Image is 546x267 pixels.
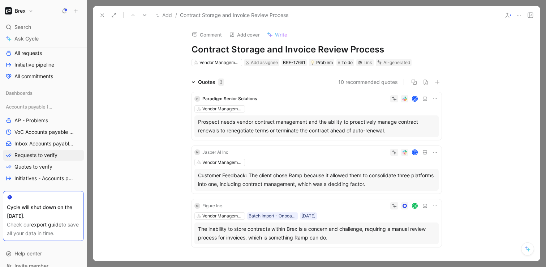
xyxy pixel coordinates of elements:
span: Write [275,31,287,38]
a: export guide [31,221,61,228]
div: P [194,96,200,102]
span: Add assignee [251,60,278,65]
span: Initiatives - Accounts payable (AP) [14,175,76,182]
div: AI-generated [383,59,410,66]
img: 💡 [310,60,315,65]
a: Inbox Accounts payable (AP) [3,138,84,149]
a: VoC Accounts payable (AP) [3,127,84,137]
div: M [194,149,200,155]
a: Quotes to verify [3,161,84,172]
span: Quotes to verify [14,163,52,170]
div: To do [336,59,354,66]
div: H [412,203,417,208]
div: Vendor Management [202,159,243,166]
span: AP - Problems [14,117,48,124]
div: Z [412,96,417,101]
span: Contract Storage and Invoice Review Process [180,11,288,20]
div: Link [364,59,372,66]
div: [DATE] [301,212,315,220]
div: Figure Inc. [202,202,223,209]
div: Check our to save all your data in time. [7,220,80,238]
div: Dashboards [3,88,84,98]
a: Requests to verify [3,150,84,161]
span: Requests to verify [14,152,57,159]
button: 10 recommended quotes [338,78,398,86]
div: 💡Problem [309,59,334,66]
a: All commitments [3,71,84,82]
span: Inbox Accounts payable (AP) [14,140,75,147]
button: Add [154,11,174,20]
button: Add cover [226,30,263,40]
h1: Brex [15,8,26,14]
div: The inability to store contracts within Brex is a concern and challenge, requiring a manual revie... [198,225,435,242]
div: Accounts payable (AP)AP - ProblemsVoC Accounts payable (AP)Inbox Accounts payable (AP)Requests to... [3,101,84,184]
a: Initiative pipeline [3,59,84,70]
div: Vendor Management [199,59,240,66]
div: Quotes3 [189,78,227,86]
div: Z [412,150,417,154]
span: Paradigm Senior Solutions [202,96,257,101]
div: Vendor Management [202,105,243,113]
div: Accounts payable (AP) [3,101,84,112]
div: Jasper AI Inc [202,149,228,156]
button: Write [264,30,291,40]
span: Dashboards [6,89,33,97]
div: Problem [310,59,333,66]
div: 3 [218,79,224,86]
div: Customer Feedback: The client chose Ramp because it allowed them to consolidate three platforms i... [198,171,435,188]
span: Ask Cycle [14,34,39,43]
img: Brex [5,7,12,14]
span: All commitments [14,73,53,80]
a: AP - Problems [3,115,84,126]
a: Ask Cycle [3,33,84,44]
span: Initiative pipeline [14,61,54,68]
div: Prospect needs vendor contract management and the ability to proactively manage contract renewals... [198,118,435,135]
div: Vendor Management [202,212,243,220]
button: BrexBrex [3,6,35,16]
span: VoC Accounts payable (AP) [14,128,74,136]
div: Cycle will shut down on the [DATE]. [7,203,80,220]
span: Search [14,23,31,31]
span: / [175,11,177,20]
button: Comment [189,30,225,40]
span: To do [341,59,353,66]
div: Quotes [198,78,224,86]
div: M [194,203,200,209]
a: All requests [3,48,84,59]
h1: Contract Storage and Invoice Review Process [192,44,442,55]
a: Initiatives - Accounts payable (AP) [3,173,84,184]
div: Batch Import - Onboarded Customer [249,212,296,220]
div: Search [3,22,84,33]
span: Accounts payable (AP) [6,103,54,110]
div: Help center [3,248,84,259]
div: BRE-17691 [283,59,305,66]
span: All requests [14,50,42,57]
div: Dashboards [3,88,84,101]
span: Help center [14,250,42,257]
